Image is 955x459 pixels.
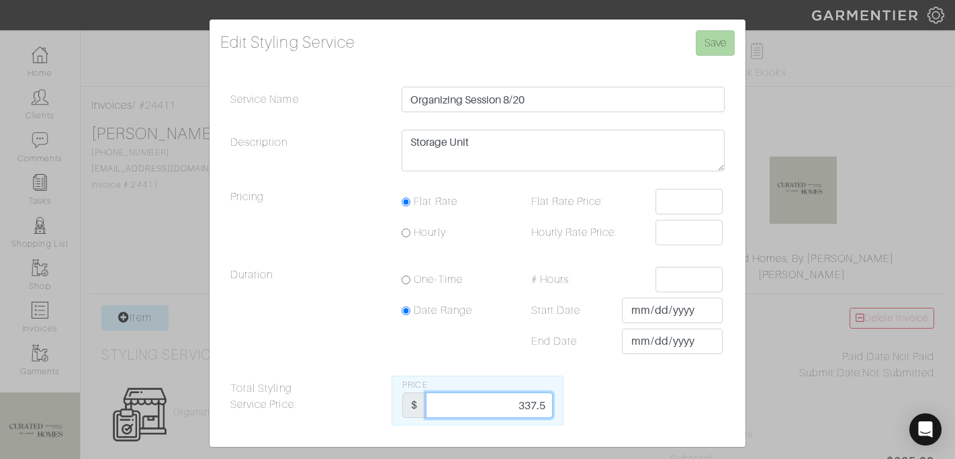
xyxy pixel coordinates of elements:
[521,329,622,354] label: End Date
[414,272,462,288] label: One-Time
[521,189,655,214] label: Flat Rate Price:
[521,220,655,245] label: Hourly Rate Price:
[220,130,392,178] label: Description
[909,413,942,446] div: Open Intercom Messenger
[696,30,735,56] input: Save
[414,302,472,319] label: Date Range
[220,376,392,425] label: Total Styling Service Price:
[521,298,622,323] label: Start Date
[414,224,445,241] label: Hourly
[521,267,655,292] label: # Hours:
[402,380,427,390] span: Price
[220,267,392,365] legend: Duration
[220,189,392,256] legend: Pricing
[414,194,457,210] label: Flat Rate
[220,30,735,54] h4: Edit Styling Service
[220,87,392,119] label: Service Name
[402,392,426,418] div: $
